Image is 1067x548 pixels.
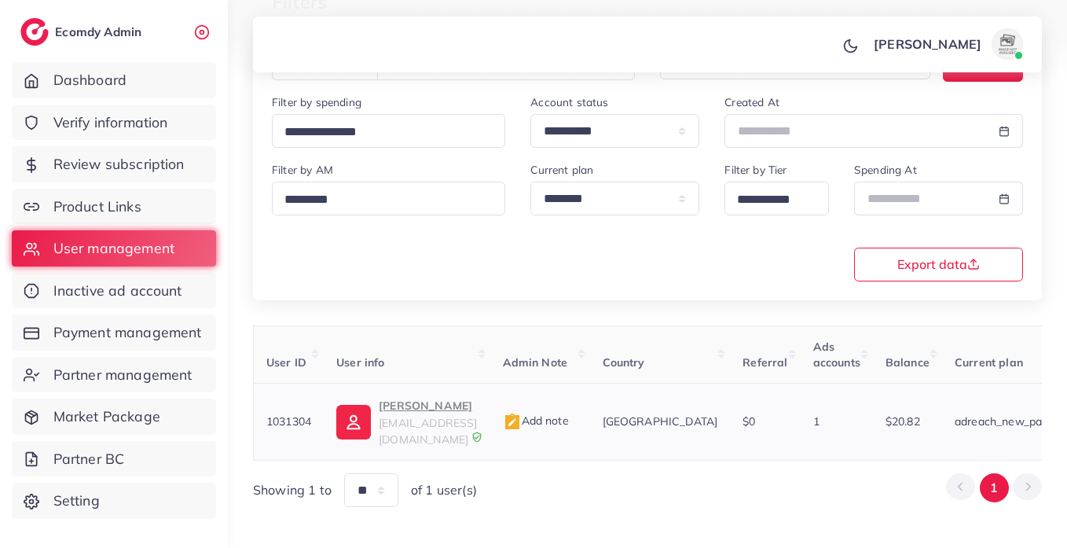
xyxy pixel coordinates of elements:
[12,399,216,435] a: Market Package
[411,481,477,499] span: of 1 user(s)
[253,481,332,499] span: Showing 1 to
[53,70,126,90] span: Dashboard
[53,322,202,343] span: Payment management
[603,355,645,370] span: Country
[471,432,482,443] img: 9CAL8B2pu8EFxCJHYAAAAldEVYdGRhdGU6Y3JlYXRlADIwMjItMTItMDlUMDQ6NTg6MzkrMDA6MDBXSlgLAAAAJXRFWHRkYXR...
[336,355,384,370] span: User info
[874,35,981,53] p: [PERSON_NAME]
[813,340,860,370] span: Ads accounts
[503,355,568,370] span: Admin Note
[724,162,786,178] label: Filter by Tier
[854,162,917,178] label: Spending At
[12,62,216,98] a: Dashboard
[731,188,808,212] input: Search for option
[279,120,485,145] input: Search for option
[53,154,185,175] span: Review subscription
[12,146,216,182] a: Review subscription
[885,355,929,370] span: Balance
[272,94,361,110] label: Filter by spending
[742,414,755,428] span: $0
[12,189,216,225] a: Product Links
[53,491,100,511] span: Setting
[12,273,216,309] a: Inactive ad account
[992,28,1023,60] img: avatar
[20,18,145,46] a: logoEcomdy Admin
[813,414,819,428] span: 1
[379,396,477,415] p: [PERSON_NAME]
[980,473,1009,502] button: Go to page 1
[854,248,1023,281] button: Export data
[12,441,216,477] a: Partner BC
[53,449,125,469] span: Partner BC
[503,414,569,428] span: Add note
[865,28,1029,60] a: [PERSON_NAME]avatar
[724,182,829,215] div: Search for option
[266,414,311,428] span: 1031304
[12,230,216,267] a: User management
[955,355,1023,370] span: Current plan
[530,94,608,110] label: Account status
[279,188,485,212] input: Search for option
[503,413,522,432] img: admin_note.cdd0b510.svg
[53,238,174,259] span: User management
[530,162,593,178] label: Current plan
[12,357,216,393] a: Partner management
[12,314,216,351] a: Payment management
[12,105,216,141] a: Verify information
[379,416,477,446] span: [EMAIL_ADDRESS][DOMAIN_NAME]
[336,405,371,440] img: ic-user-info.36bf1079.svg
[55,24,145,39] h2: Ecomdy Admin
[53,197,141,217] span: Product Links
[53,365,192,385] span: Partner management
[20,18,49,46] img: logo
[266,355,306,370] span: User ID
[53,281,182,301] span: Inactive ad account
[724,94,779,110] label: Created At
[946,473,1042,502] ul: Pagination
[272,182,505,215] div: Search for option
[12,483,216,519] a: Setting
[336,396,477,447] a: [PERSON_NAME][EMAIL_ADDRESS][DOMAIN_NAME]
[897,258,980,270] span: Export data
[885,414,920,428] span: $20.82
[603,414,718,428] span: [GEOGRAPHIC_DATA]
[272,162,333,178] label: Filter by AM
[742,355,787,370] span: Referral
[53,406,160,427] span: Market Package
[272,114,505,148] div: Search for option
[53,112,168,133] span: Verify information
